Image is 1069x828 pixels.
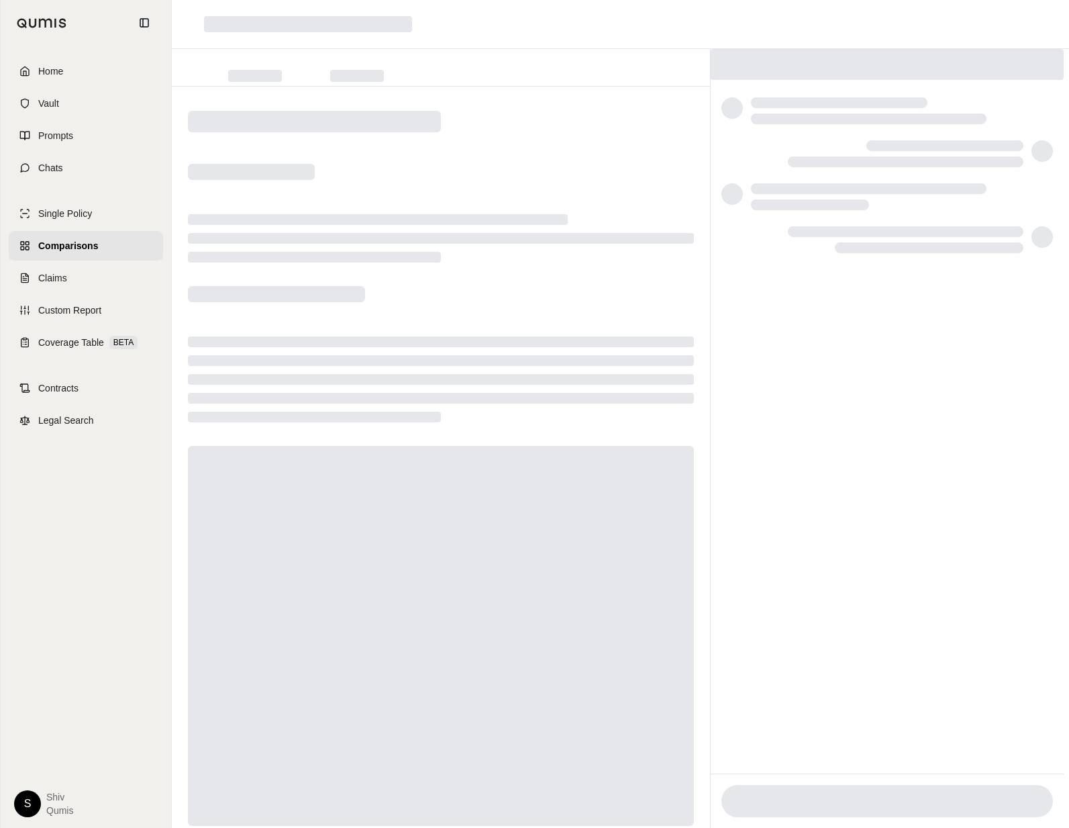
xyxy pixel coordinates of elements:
[38,271,67,285] span: Claims
[9,295,163,325] a: Custom Report
[38,414,94,427] span: Legal Search
[38,161,63,175] span: Chats
[109,336,138,349] span: BETA
[134,12,155,34] button: Collapse sidebar
[9,263,163,293] a: Claims
[38,207,92,220] span: Single Policy
[38,381,79,395] span: Contracts
[38,239,98,252] span: Comparisons
[9,121,163,150] a: Prompts
[38,97,59,110] span: Vault
[9,231,163,261] a: Comparisons
[9,153,163,183] a: Chats
[9,373,163,403] a: Contracts
[38,129,73,142] span: Prompts
[38,304,101,317] span: Custom Report
[17,18,67,28] img: Qumis Logo
[38,64,63,78] span: Home
[46,790,73,804] span: Shiv
[46,804,73,817] span: Qumis
[9,199,163,228] a: Single Policy
[9,328,163,357] a: Coverage TableBETA
[9,406,163,435] a: Legal Search
[9,89,163,118] a: Vault
[14,790,41,817] div: S
[9,56,163,86] a: Home
[38,336,104,349] span: Coverage Table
